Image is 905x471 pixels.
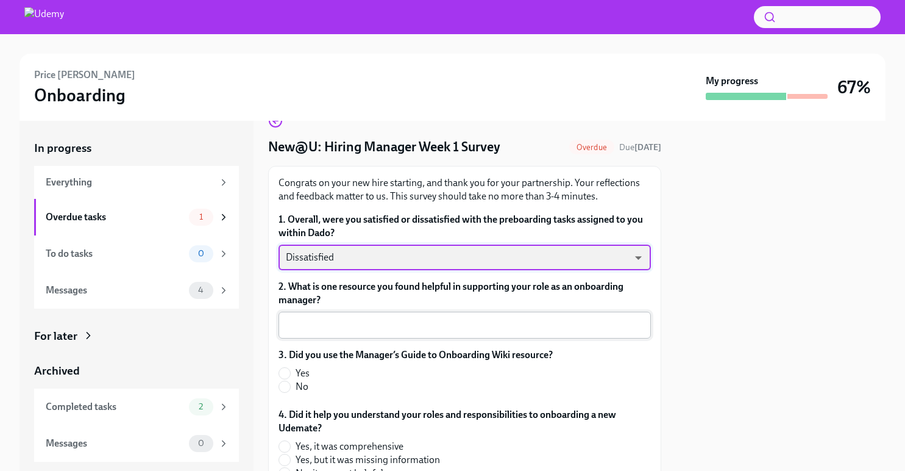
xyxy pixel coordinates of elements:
div: Completed tasks [46,400,184,414]
div: Messages [46,284,184,297]
p: Congrats on your new hire starting, and thank you for your partnership. Your reflections and feed... [279,176,651,203]
div: Overdue tasks [46,210,184,224]
span: 0 [191,249,211,258]
span: Yes, but it was missing information [296,453,440,467]
a: In progress [34,140,239,156]
a: Completed tasks2 [34,389,239,425]
span: 2 [191,402,210,411]
div: Everything [46,176,213,189]
div: Dissatisfied [279,245,651,270]
strong: [DATE] [634,142,661,153]
span: 1 [192,212,210,221]
a: To do tasks0 [34,235,239,272]
label: 2. What is one resource you found helpful in supporting your role as an onboarding manager? [279,280,651,307]
a: Overdue tasks1 [34,199,239,235]
strong: My progress [706,74,758,88]
a: Archived [34,363,239,379]
h4: New@U: Hiring Manager Week 1 Survey [268,138,500,156]
h6: Price [PERSON_NAME] [34,68,135,82]
span: Due [619,142,661,153]
label: 3. Did you use the Manager’s Guide to Onboarding Wiki resource? [279,348,553,362]
a: Everything [34,166,239,199]
span: Yes [296,367,310,380]
a: Messages4 [34,272,239,309]
span: 0 [191,439,211,448]
a: For later [34,328,239,344]
span: Yes, it was comprehensive [296,440,403,453]
h3: Onboarding [34,84,126,106]
div: Messages [46,437,184,450]
div: To do tasks [46,247,184,261]
label: 4. Did it help you understand your roles and responsibilities to onboarding a new Udemate? [279,408,651,435]
label: 1. Overall, were you satisfied or dissatisfied with the preboarding tasks assigned to you within ... [279,213,651,240]
a: Messages0 [34,425,239,462]
div: For later [34,328,77,344]
span: September 16th, 2025 09:00 [619,142,661,153]
span: Overdue [569,143,614,152]
span: No [296,380,308,394]
h3: 67% [837,76,871,98]
img: Udemy [24,7,64,27]
span: 4 [191,286,211,295]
